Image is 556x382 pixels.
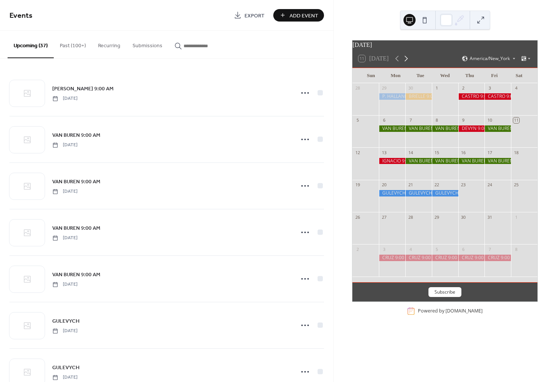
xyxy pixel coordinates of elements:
div: VAN BUREN 9:00 AM [432,125,458,132]
div: 21 [408,182,413,188]
span: Events [9,8,33,23]
span: VAN BUREN 9:00 AM [52,224,100,232]
div: CRUZ 9:00 am [405,255,432,261]
div: 30 [408,85,413,91]
div: 14 [408,150,413,155]
span: [DATE] [52,188,78,195]
span: [PERSON_NAME] 9:00 AM [52,85,114,93]
div: 8 [434,118,440,123]
div: VAN BUREN 9:00 AM [458,158,485,164]
div: 5 [434,246,440,252]
span: VAN BUREN 9:00 AM [52,178,100,186]
div: VAN BUREN 9:00 AM [484,125,511,132]
div: 8 [513,246,519,252]
span: GULEVYCH [52,364,79,372]
button: Past (100+) [54,31,92,57]
div: VAN BUREN 10:00 AM [379,125,405,132]
div: Thu [457,68,482,83]
div: 3 [487,85,492,91]
span: [DATE] [52,95,78,102]
span: [DATE] [52,281,78,288]
div: GULEVYCH [379,190,405,196]
div: 25 [513,182,519,188]
span: VAN BUREN 9:00 AM [52,271,100,279]
a: VAN BUREN 9:00 AM [52,270,100,279]
div: 29 [381,85,387,91]
div: 5 [355,118,360,123]
div: GULEVYCH [432,190,458,196]
a: GULEVYCH [52,363,79,372]
div: 23 [461,182,466,188]
div: VAN BUREN 9:00 AM [405,158,432,164]
div: 31 [487,214,492,220]
div: 18 [513,150,519,155]
div: 22 [434,182,440,188]
div: Fri [482,68,507,83]
div: VAN BUREN 9:00 AM [432,158,458,164]
div: CRUZ 9:00 am [484,255,511,261]
div: 30 [461,214,466,220]
a: Export [228,9,270,22]
div: 27 [381,214,387,220]
div: 6 [381,118,387,123]
div: Sun [358,68,383,83]
div: Mon [383,68,408,83]
span: Export [245,12,265,20]
div: BRIELLE 9:00 AM [405,93,432,100]
div: 10 [487,118,492,123]
span: [DATE] [52,374,78,381]
div: [DATE] [352,40,537,49]
button: Subscribe [428,287,461,297]
span: [DATE] [52,328,78,334]
div: IGNACIO 9:00 AM [379,158,405,164]
div: 7 [487,246,492,252]
div: CASTRO 9:00 AM [458,93,485,100]
div: 29 [434,214,440,220]
div: 6 [461,246,466,252]
button: Add Event [273,9,324,22]
div: 20 [381,182,387,188]
div: 9 [461,118,466,123]
div: P. HALLANDALE [379,93,405,100]
a: [PERSON_NAME] 9:00 AM [52,84,114,93]
div: 24 [487,182,492,188]
div: 1 [513,214,519,220]
div: 19 [355,182,360,188]
div: 28 [408,214,413,220]
div: 4 [408,246,413,252]
div: Powered by [418,308,483,314]
div: 3 [381,246,387,252]
button: Recurring [92,31,126,57]
div: 7 [408,118,413,123]
div: DEVYN 9:00 AM [458,125,485,132]
span: GULEVYCH [52,317,79,325]
a: VAN BUREN 9:00 AM [52,131,100,139]
a: VAN BUREN 9:00 AM [52,224,100,232]
div: VAN BUREN 9:00 AM [405,125,432,132]
div: CRUZ 9:00 am [379,255,405,261]
div: GULEVYCH [405,190,432,196]
div: 16 [461,150,466,155]
div: VAN BUREN 9:00 AM [484,158,511,164]
span: [DATE] [52,235,78,241]
a: [DOMAIN_NAME] [445,308,483,314]
div: 4 [513,85,519,91]
div: CRUZ 9:00 am [458,255,485,261]
div: 13 [381,150,387,155]
div: 2 [461,85,466,91]
div: CRUZ 9:00 am [432,255,458,261]
div: 17 [487,150,492,155]
span: VAN BUREN 9:00 AM [52,131,100,139]
a: VAN BUREN 9:00 AM [52,177,100,186]
div: 11 [513,118,519,123]
div: Sat [507,68,531,83]
div: 28 [355,85,360,91]
div: 2 [355,246,360,252]
a: GULEVYCH [52,317,79,325]
span: America/New_York [470,56,510,61]
div: 12 [355,150,360,155]
button: Submissions [126,31,168,57]
button: Upcoming (37) [8,31,54,58]
span: Add Event [290,12,318,20]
